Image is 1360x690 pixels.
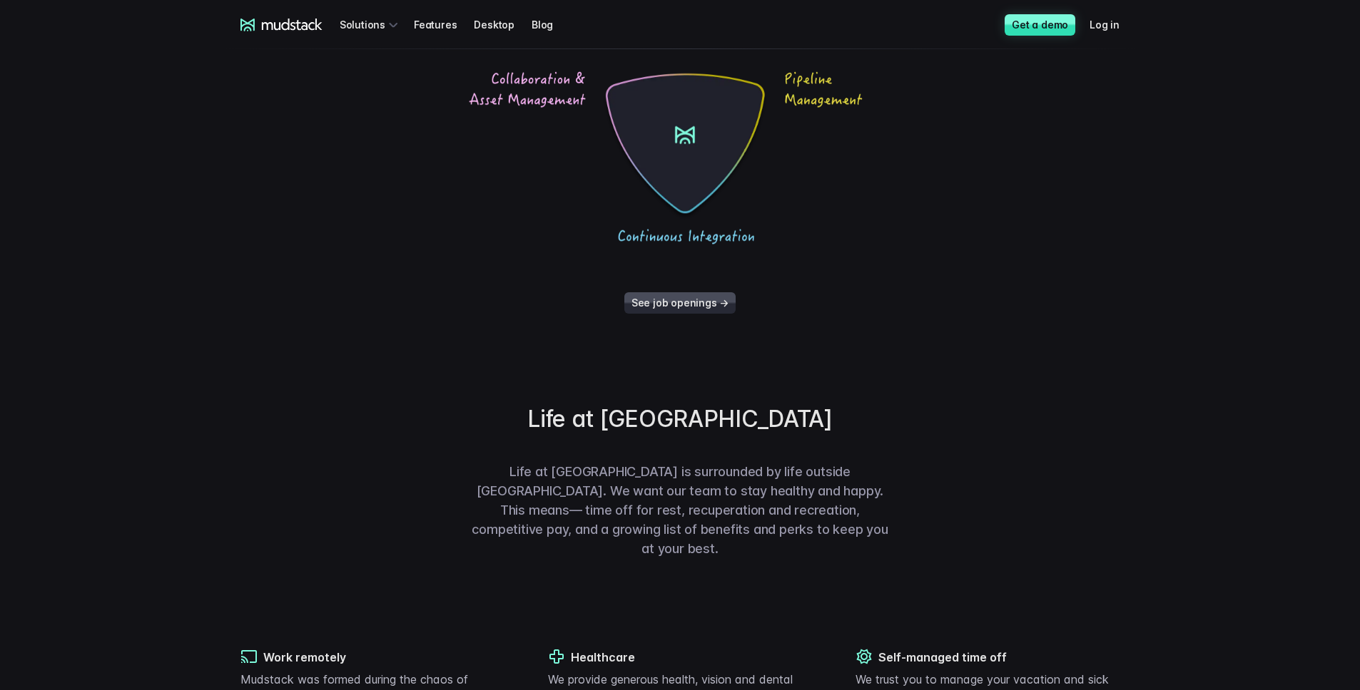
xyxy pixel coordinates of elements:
[240,649,504,665] h4: Work remotely
[240,19,323,31] a: mudstack logo
[414,11,474,38] a: Features
[856,649,1120,665] h4: Self-managed time off
[465,68,895,247] img: Collaboration & asset management, pipeline management and continuous integration are the future o...
[1005,14,1075,36] a: Get a demo
[532,11,570,38] a: Blog
[527,405,833,433] h2: Life at [GEOGRAPHIC_DATA]
[466,462,894,558] p: Life at [GEOGRAPHIC_DATA] is surrounded by life outside [GEOGRAPHIC_DATA]. We want our team to st...
[474,11,532,38] a: Desktop
[624,292,736,314] a: See job openings →
[1090,11,1137,38] a: Log in
[340,11,402,38] div: Solutions
[548,649,812,665] h4: Healthcare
